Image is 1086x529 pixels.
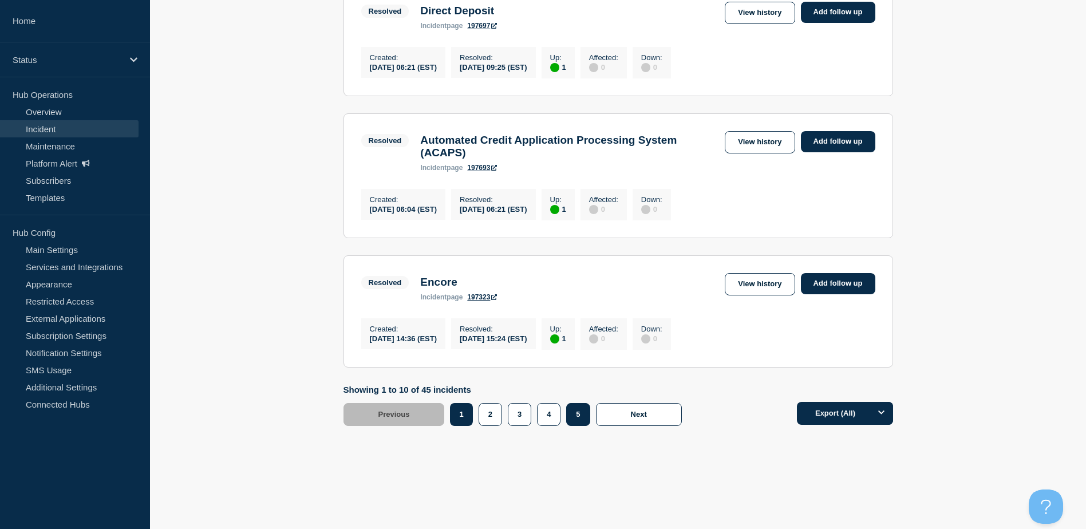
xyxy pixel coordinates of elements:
p: Created : [370,325,437,333]
p: Status [13,55,123,65]
div: up [550,205,559,214]
div: up [550,334,559,344]
button: Export (All) [797,402,893,425]
p: Resolved : [460,53,527,62]
div: up [550,63,559,72]
a: 197323 [467,293,497,301]
div: 1 [550,333,566,344]
div: 0 [641,204,662,214]
p: Up : [550,325,566,333]
div: disabled [589,205,598,214]
p: Down : [641,325,662,333]
p: Up : [550,53,566,62]
a: View history [725,273,795,295]
div: disabled [641,205,650,214]
a: Add follow up [801,131,875,152]
span: Next [631,410,647,419]
button: 4 [537,403,560,426]
span: Previous [378,410,410,419]
div: 0 [641,333,662,344]
div: 0 [641,62,662,72]
span: incident [420,293,447,301]
a: View history [725,2,795,24]
p: Up : [550,195,566,204]
h3: Direct Deposit [420,5,497,17]
div: disabled [589,63,598,72]
a: View history [725,131,795,153]
h3: Automated Credit Application Processing System (ACAPS) [420,134,719,159]
p: Affected : [589,53,618,62]
p: Created : [370,195,437,204]
div: [DATE] 06:04 (EST) [370,204,437,214]
a: Add follow up [801,2,875,23]
button: 1 [450,403,472,426]
span: Resolved [361,276,409,289]
div: 0 [589,62,618,72]
a: Add follow up [801,273,875,294]
button: Previous [343,403,445,426]
p: Down : [641,195,662,204]
a: 197693 [467,164,497,172]
div: 1 [550,62,566,72]
p: Affected : [589,195,618,204]
p: page [420,293,463,301]
h3: Encore [420,276,497,289]
div: [DATE] 09:25 (EST) [460,62,527,72]
span: Resolved [361,134,409,147]
p: Affected : [589,325,618,333]
div: disabled [641,63,650,72]
div: 0 [589,333,618,344]
button: Options [870,402,893,425]
p: Down : [641,53,662,62]
div: 0 [589,204,618,214]
button: 3 [508,403,531,426]
p: Showing 1 to 10 of 45 incidents [343,385,688,394]
div: [DATE] 15:24 (EST) [460,333,527,343]
div: 1 [550,204,566,214]
div: disabled [641,334,650,344]
a: 197697 [467,22,497,30]
p: Resolved : [460,195,527,204]
span: incident [420,164,447,172]
span: incident [420,22,447,30]
iframe: Help Scout Beacon - Open [1029,489,1063,524]
p: Resolved : [460,325,527,333]
button: Next [596,403,682,426]
p: page [420,164,463,172]
button: 5 [566,403,590,426]
span: Resolved [361,5,409,18]
div: [DATE] 06:21 (EST) [460,204,527,214]
div: [DATE] 14:36 (EST) [370,333,437,343]
div: disabled [589,334,598,344]
button: 2 [479,403,502,426]
p: Created : [370,53,437,62]
div: [DATE] 06:21 (EST) [370,62,437,72]
p: page [420,22,463,30]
